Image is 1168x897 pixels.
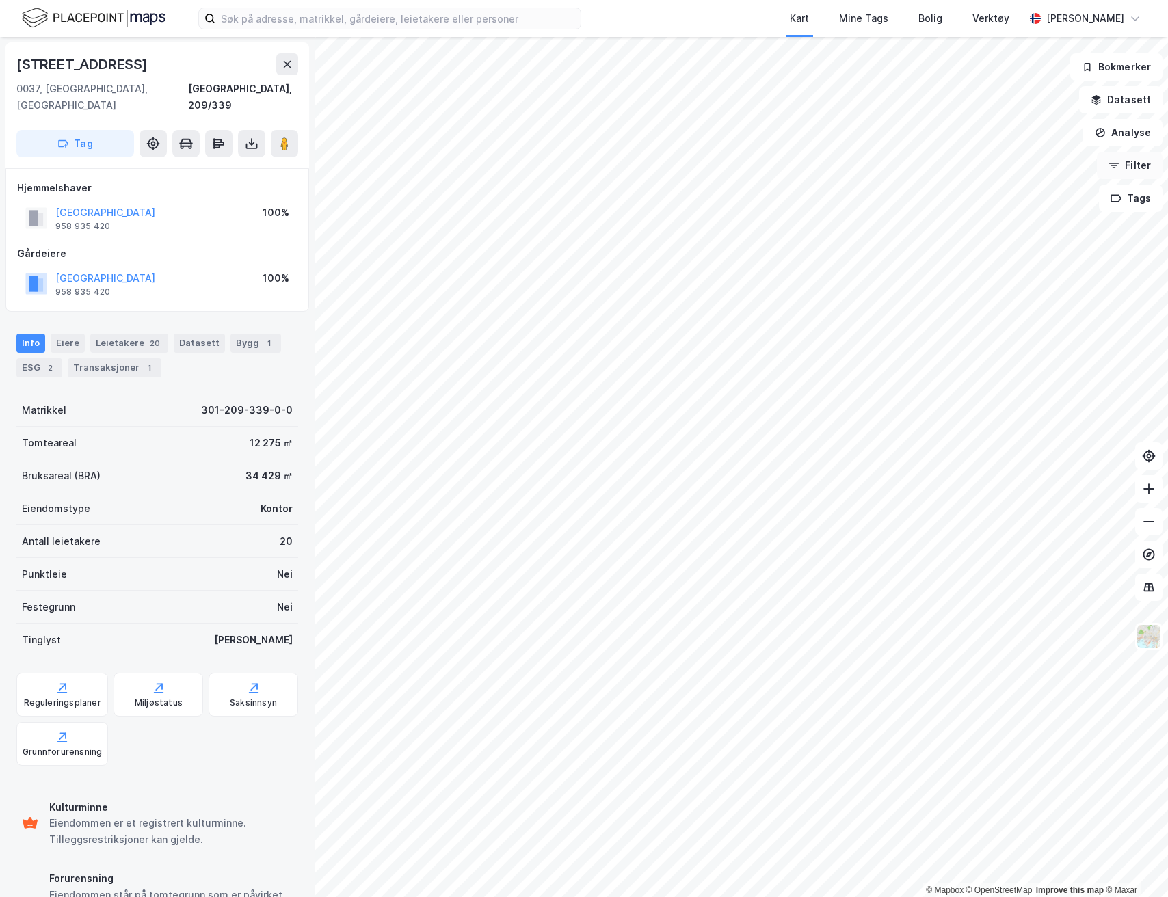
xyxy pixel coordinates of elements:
[51,334,85,353] div: Eiere
[24,697,101,708] div: Reguleringsplaner
[174,334,225,353] div: Datasett
[22,435,77,451] div: Tomteareal
[49,870,293,887] div: Forurensning
[839,10,888,27] div: Mine Tags
[22,533,101,550] div: Antall leietakere
[262,336,276,350] div: 1
[230,334,281,353] div: Bygg
[22,632,61,648] div: Tinglyst
[17,245,297,262] div: Gårdeiere
[55,286,110,297] div: 958 935 420
[966,885,1033,895] a: OpenStreetMap
[790,10,809,27] div: Kart
[1097,152,1163,179] button: Filter
[1083,119,1163,146] button: Analyse
[1070,53,1163,81] button: Bokmerker
[245,468,293,484] div: 34 429 ㎡
[188,81,298,113] div: [GEOGRAPHIC_DATA], 209/339
[17,180,297,196] div: Hjemmelshaver
[201,402,293,418] div: 301-209-339-0-0
[1036,885,1104,895] a: Improve this map
[16,358,62,377] div: ESG
[22,500,90,517] div: Eiendomstype
[277,566,293,583] div: Nei
[22,566,67,583] div: Punktleie
[250,435,293,451] div: 12 275 ㎡
[277,599,293,615] div: Nei
[263,270,289,286] div: 100%
[49,799,293,816] div: Kulturminne
[215,8,581,29] input: Søk på adresse, matrikkel, gårdeiere, leietakere eller personer
[55,221,110,232] div: 958 935 420
[1136,624,1162,650] img: Z
[135,697,183,708] div: Miljøstatus
[22,599,75,615] div: Festegrunn
[16,81,188,113] div: 0037, [GEOGRAPHIC_DATA], [GEOGRAPHIC_DATA]
[214,632,293,648] div: [PERSON_NAME]
[16,53,150,75] div: [STREET_ADDRESS]
[90,334,168,353] div: Leietakere
[261,500,293,517] div: Kontor
[142,361,156,375] div: 1
[972,10,1009,27] div: Verktøy
[16,334,45,353] div: Info
[16,130,134,157] button: Tag
[22,402,66,418] div: Matrikkel
[1100,831,1168,897] iframe: Chat Widget
[280,533,293,550] div: 20
[263,204,289,221] div: 100%
[926,885,964,895] a: Mapbox
[230,697,277,708] div: Saksinnsyn
[68,358,161,377] div: Transaksjoner
[43,361,57,375] div: 2
[1099,185,1163,212] button: Tags
[49,815,293,848] div: Eiendommen er et registrert kulturminne. Tilleggsrestriksjoner kan gjelde.
[1079,86,1163,113] button: Datasett
[23,747,102,758] div: Grunnforurensning
[22,6,165,30] img: logo.f888ab2527a4732fd821a326f86c7f29.svg
[1046,10,1124,27] div: [PERSON_NAME]
[1100,831,1168,897] div: Kontrollprogram for chat
[147,336,163,350] div: 20
[22,468,101,484] div: Bruksareal (BRA)
[918,10,942,27] div: Bolig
